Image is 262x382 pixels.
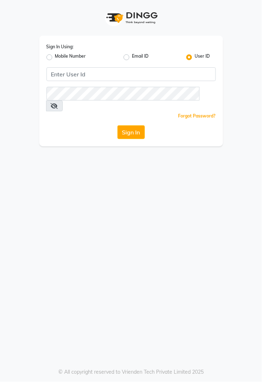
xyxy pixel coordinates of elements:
[46,44,74,50] label: Sign In Using:
[178,113,216,119] a: Forgot Password?
[195,53,210,62] label: User ID
[55,53,86,62] label: Mobile Number
[102,7,160,28] img: logo1.svg
[46,67,216,81] input: Username
[132,53,149,62] label: Email ID
[117,125,145,139] button: Sign In
[46,87,200,101] input: Username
